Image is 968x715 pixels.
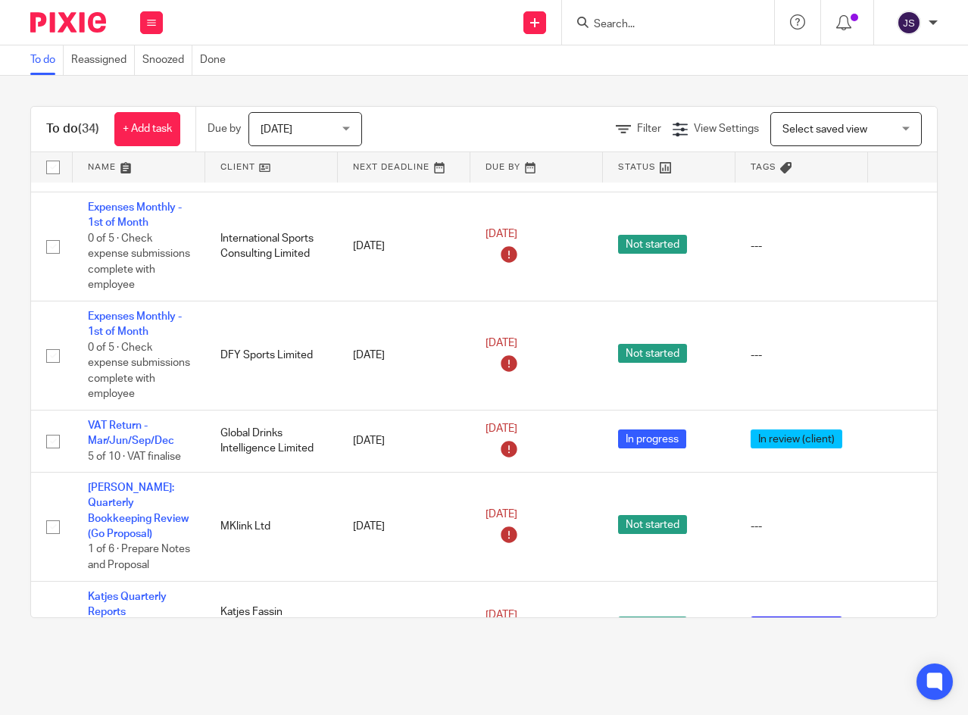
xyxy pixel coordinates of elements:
span: View Settings [694,123,759,134]
p: Due by [208,121,241,136]
img: Pixie [30,12,106,33]
td: [DATE] [338,473,470,581]
a: Katjes Quarterly Reports [88,592,167,617]
a: Expenses Monthly - 1st of Month [88,311,182,337]
td: [DATE] [338,581,470,674]
span: [DATE] [486,423,517,434]
span: [DATE] [486,610,517,621]
span: Action Required [751,617,842,635]
a: [PERSON_NAME]: Quarterly Bookkeeping Review (Go Proposal) [88,482,189,539]
span: Tags [751,163,776,171]
span: [DATE] [486,229,517,239]
td: Global Drinks Intelligence Limited [205,410,338,472]
a: Done [200,45,233,75]
td: [DATE] [338,192,470,301]
span: 0 of 5 · Check expense submissions complete with employee [88,342,190,400]
td: Katjes Fassin [GEOGRAPHIC_DATA] [205,581,338,674]
span: [DATE] [486,509,517,520]
h1: To do [46,121,99,137]
span: Not started [618,617,687,635]
span: Select saved view [782,124,867,135]
span: Not started [618,344,687,363]
td: International Sports Consulting Limited [205,192,338,301]
span: 5 of 10 · VAT finalise [88,451,181,462]
td: [DATE] [338,410,470,472]
a: Reassigned [71,45,135,75]
span: (34) [78,123,99,135]
div: --- [751,519,853,534]
a: To do [30,45,64,75]
span: 1 of 6 · Prepare Notes and Proposal [88,545,190,571]
a: + Add task [114,112,180,146]
div: --- [751,348,853,363]
span: In progress [618,429,686,448]
input: Search [592,18,729,32]
td: DFY Sports Limited [205,301,338,410]
div: --- [751,239,853,254]
span: [DATE] [486,338,517,348]
span: [DATE] [261,124,292,135]
span: 0 of 5 · Check expense submissions complete with employee [88,233,190,291]
img: svg%3E [897,11,921,35]
td: MKlink Ltd [205,473,338,581]
a: VAT Return - Mar/Jun/Sep/Dec [88,420,174,446]
a: Snoozed [142,45,192,75]
td: [DATE] [338,301,470,410]
span: Filter [637,123,661,134]
span: Not started [618,235,687,254]
a: Expenses Monthly - 1st of Month [88,202,182,228]
span: Not started [618,515,687,534]
span: In review (client) [751,429,842,448]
